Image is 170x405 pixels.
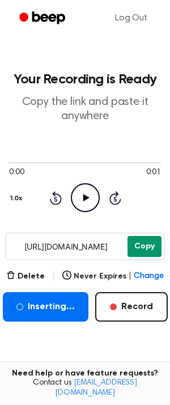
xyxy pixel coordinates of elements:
[129,271,131,282] span: |
[95,292,168,322] button: Record
[146,167,161,179] span: 0:01
[6,271,45,282] button: Delete
[55,379,137,397] a: [EMAIL_ADDRESS][DOMAIN_NAME]
[127,236,161,257] button: Copy
[9,95,161,124] p: Copy the link and paste it anywhere
[104,5,159,32] a: Log Out
[11,7,75,29] a: Beep
[9,73,161,86] h1: Your Recording is Ready
[52,269,56,283] span: |
[7,378,163,398] span: Contact us
[3,292,88,322] button: Inserting...
[9,167,24,179] span: 0:00
[134,271,164,282] span: Change
[9,189,27,208] button: 1.0x
[62,271,164,282] button: Never Expires|Change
